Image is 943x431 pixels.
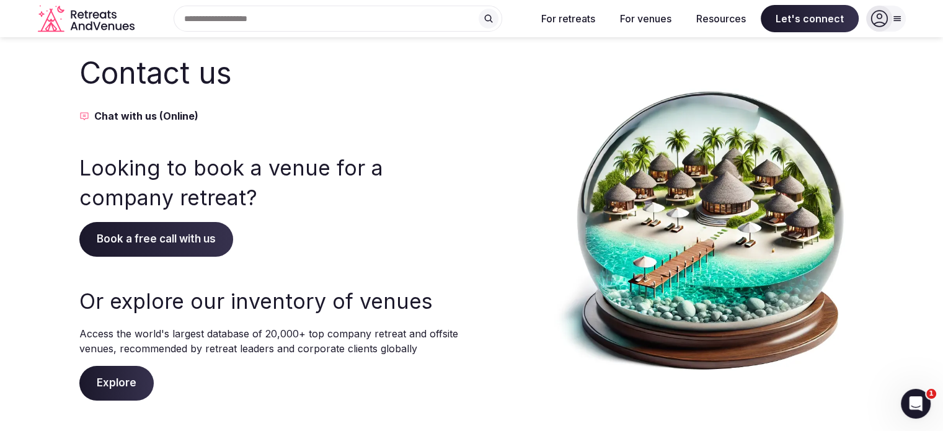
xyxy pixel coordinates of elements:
span: Let's connect [761,5,859,32]
h2: Contact us [79,52,459,94]
p: Access the world's largest database of 20,000+ top company retreat and offsite venues, recommende... [79,326,459,356]
iframe: Intercom live chat [901,389,931,419]
span: Explore [79,366,154,401]
img: website_grey.svg [20,32,30,42]
a: Book a free call with us [79,233,233,245]
img: logo_orange.svg [20,20,30,30]
img: tab_keywords_by_traffic_grey.svg [123,72,133,82]
a: Visit the homepage [38,5,137,33]
div: Keywords by Traffic [137,73,209,81]
svg: Retreats and Venues company logo [38,5,137,33]
img: tab_domain_overview_orange.svg [33,72,43,82]
div: Domain: [DOMAIN_NAME] [32,32,136,42]
div: v 4.0.25 [35,20,61,30]
img: Contact us [551,52,864,401]
button: Resources [686,5,756,32]
button: For venues [610,5,681,32]
div: Domain Overview [47,73,111,81]
h3: Or explore our inventory of venues [79,287,459,316]
span: 1 [926,389,936,399]
button: Chat with us (Online) [79,109,459,123]
button: For retreats [531,5,605,32]
a: Explore [79,376,154,389]
h3: Looking to book a venue for a company retreat? [79,153,459,212]
span: Book a free call with us [79,222,233,257]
